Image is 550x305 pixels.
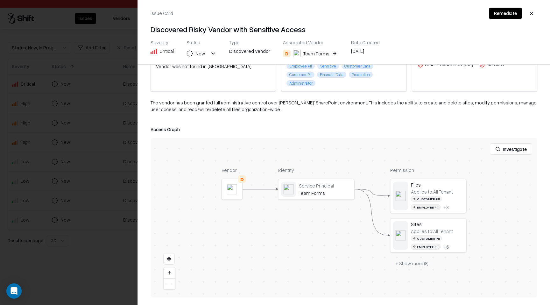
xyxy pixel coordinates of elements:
[443,204,449,210] div: + 3
[317,72,346,78] div: Financial Data
[411,196,442,202] div: Customer PII
[283,48,338,59] button: DTeam Forms
[151,39,174,45] div: Severity
[411,204,441,210] div: Employee PII
[303,50,329,57] div: Team Forms
[411,228,453,234] div: Applies to: All Tenant
[299,190,352,195] div: Team Forms
[151,99,537,118] div: The vendor has been granted full administrative control over [PERSON_NAME]' SharePoint environmen...
[411,244,441,250] div: Employee PII
[443,204,449,210] button: +3
[283,50,291,57] div: D
[299,183,352,188] div: Service Principal
[349,72,373,78] div: Production
[222,167,243,174] div: Vendor
[443,244,449,250] div: + 6
[229,39,270,45] div: Type
[390,167,467,174] div: Permission
[286,72,314,78] div: Customer PII
[156,63,271,70] div: Vendor was not found in [GEOGRAPHIC_DATA]
[411,189,453,195] div: Applies to: All Tenant
[342,63,373,69] div: Customer Data
[286,80,315,86] div: Administrator
[238,175,246,183] div: D
[159,48,174,54] div: Critical
[411,235,442,241] div: Customer PII
[151,125,537,133] div: Access Graph
[351,48,380,57] div: [DATE]
[195,50,205,57] div: New
[283,39,338,45] div: Associated Vendor
[411,221,464,227] div: Sites
[390,258,434,269] button: + Show more (8)
[151,10,173,17] div: Issue Card
[151,24,537,34] h4: Discovered Risky Vendor with Sensitive Access
[229,48,270,57] div: Discovered Vendor
[317,63,339,69] div: Sensitive
[278,167,355,174] div: Identity
[487,61,504,68] div: No CISO
[443,244,449,250] button: +6
[489,8,522,19] button: Remediate
[351,39,380,45] div: Date Created
[293,50,301,57] img: Team Forms
[187,39,216,45] div: Status
[286,63,315,69] div: Employee PII
[490,143,532,155] button: Investigate
[411,181,464,187] div: Files
[425,61,474,68] div: Small Private Company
